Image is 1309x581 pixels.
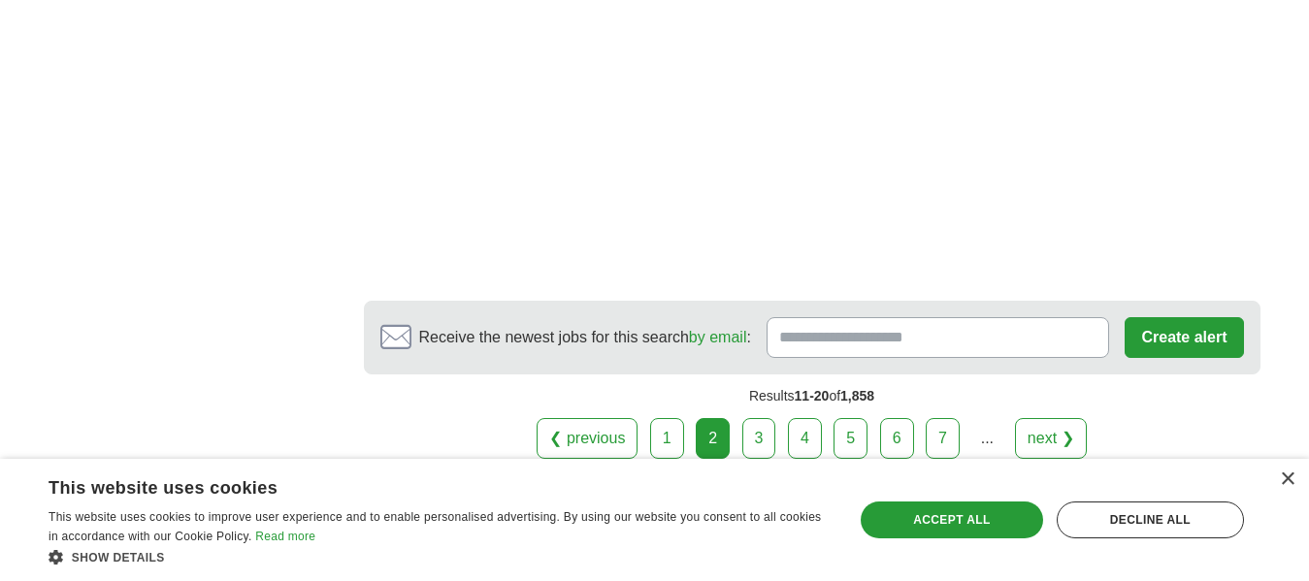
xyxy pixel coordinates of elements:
[49,470,781,500] div: This website uses cookies
[1280,472,1294,487] div: Close
[364,374,1260,418] div: Results of
[696,418,730,459] div: 2
[650,418,684,459] a: 1
[834,418,867,459] a: 5
[742,418,776,459] a: 3
[967,419,1006,458] div: ...
[795,388,830,403] span: 11-20
[1057,501,1244,538] div: Decline all
[861,501,1043,538] div: Accept all
[840,388,874,403] span: 1,858
[419,326,751,349] span: Receive the newest jobs for this search :
[72,551,165,565] span: Show details
[1125,317,1243,358] button: Create alert
[49,510,821,543] span: This website uses cookies to improve user experience and to enable personalised advertising. By u...
[1015,418,1087,459] a: next ❯
[49,547,830,566] div: Show details
[880,418,914,459] a: 6
[255,530,315,543] a: Read more, opens a new window
[537,418,638,459] a: ❮ previous
[689,329,747,345] a: by email
[788,418,822,459] a: 4
[926,418,960,459] a: 7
